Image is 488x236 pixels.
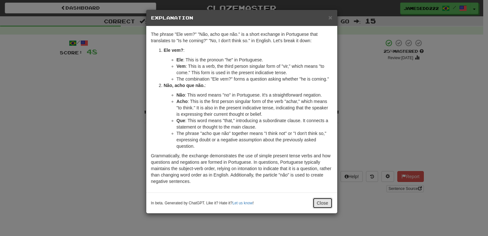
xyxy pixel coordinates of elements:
[177,98,332,117] li: : This is the first person singular form of the verb "achar," which means "to think." It is also ...
[177,117,332,130] li: : This word means "that," introducing a subordinate clause. It connects a statement or thought to...
[177,64,186,69] strong: Vem
[177,63,332,76] li: : This is a verb, the third person singular form of "vir," which means "to come." This form is us...
[177,92,185,98] strong: Não
[233,201,253,205] a: Let us know
[164,82,332,89] p: :
[177,57,332,63] li: : This is the pronoun "he" in Portuguese.
[151,153,332,185] p: Grammatically, the exchange demonstrates the use of simple present tense verbs and how questions ...
[177,118,185,123] strong: Que
[151,15,332,21] h5: Explanation
[313,198,332,208] button: Close
[177,130,332,149] li: The phrase "acho que não" together means "I think not" or "I don't think so," expressing doubt or...
[177,92,332,98] li: : This word means "no" in Portuguese. It's a straightforward negation.
[164,83,205,88] strong: Não, acho que não.
[177,76,332,82] li: The combination "Ele vem?" forms a question asking whether "he is coming."
[328,14,332,21] button: Close
[177,57,183,62] strong: Ele
[177,99,188,104] strong: Acho
[164,48,183,53] strong: Ele vem?
[328,14,332,21] span: ×
[151,201,254,206] small: In beta. Generated by ChatGPT. Like it? Hate it? !
[164,47,332,53] p: :
[151,31,332,44] p: The phrase "Ele vem?" "Não, acho que não." is a short exchange in Portuguese that translates to "...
